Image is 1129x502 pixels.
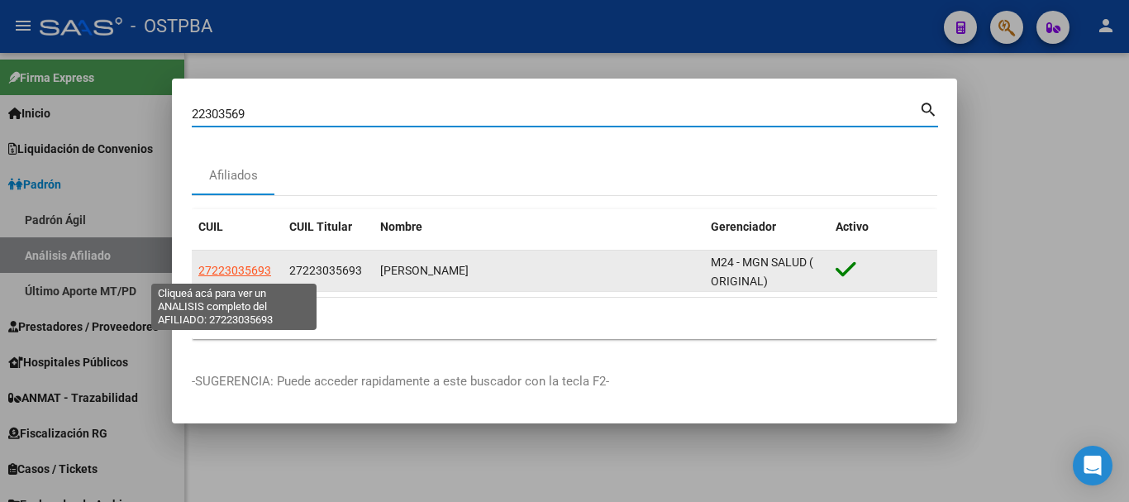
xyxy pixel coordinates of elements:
[192,209,283,245] datatable-header-cell: CUIL
[283,209,374,245] datatable-header-cell: CUIL Titular
[198,220,223,233] span: CUIL
[711,220,776,233] span: Gerenciador
[209,166,258,185] div: Afiliados
[711,256,813,288] span: M24 - MGN SALUD ( ORIGINAL)
[919,98,938,118] mat-icon: search
[704,209,829,245] datatable-header-cell: Gerenciador
[198,264,271,277] span: 27223035693
[289,264,362,277] span: 27223035693
[1073,446,1112,485] div: Open Intercom Messenger
[380,261,698,280] div: [PERSON_NAME]
[836,220,869,233] span: Activo
[374,209,704,245] datatable-header-cell: Nombre
[192,372,937,391] p: -SUGERENCIA: Puede acceder rapidamente a este buscador con la tecla F2-
[829,209,937,245] datatable-header-cell: Activo
[380,220,422,233] span: Nombre
[192,298,937,339] div: 1 total
[289,220,352,233] span: CUIL Titular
